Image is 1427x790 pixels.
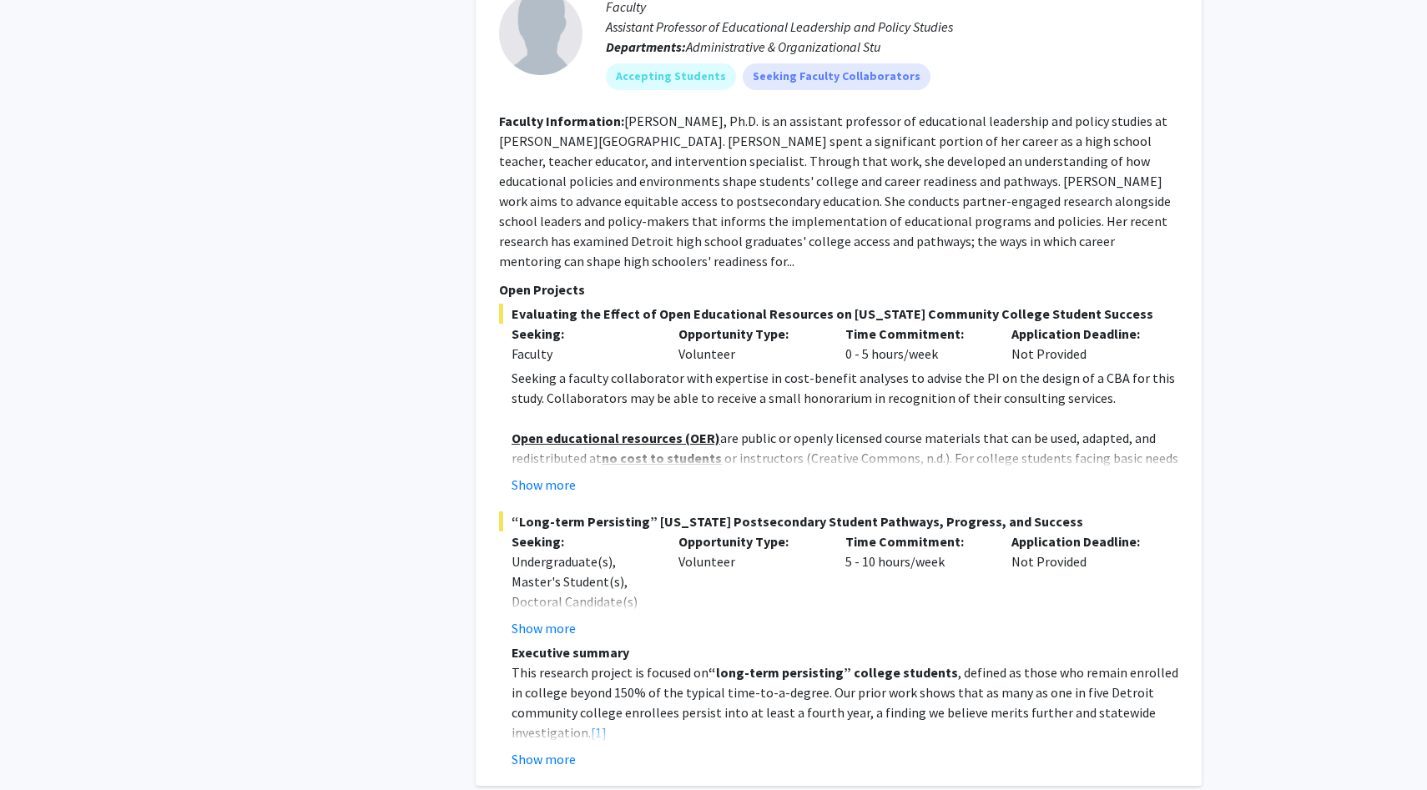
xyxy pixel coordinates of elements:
p: Assistant Professor of Educational Leadership and Policy Studies [606,17,1178,37]
iframe: Chat [13,715,71,777]
div: Volunteer [666,531,833,638]
a: [1] [591,724,607,741]
p: Application Deadline: [1011,531,1153,551]
span: “Long-term Persisting” [US_STATE] Postsecondary Student Pathways, Progress, and Success [499,511,1178,531]
p: Seeking: [512,531,653,551]
div: Not Provided [999,531,1166,638]
p: Opportunity Type: [678,531,820,551]
p: Seeking a faculty collaborator with expertise in cost-benefit analyses to advise the PI on the de... [512,368,1178,408]
p: Time Commitment: [845,324,987,344]
u: no cost to students [602,450,722,466]
p: This research project is focused on , defined as those who remain enrolled in college beyond 150%... [512,662,1178,742]
strong: “long-term persisting” college students [708,664,958,681]
div: Faculty [512,344,653,364]
span: Evaluating the Effect of Open Educational Resources on [US_STATE] Community College Student Success [499,304,1178,324]
u: Open educational resources (OER) [512,430,720,446]
div: 0 - 5 hours/week [833,324,1000,364]
p: Seeking: [512,324,653,344]
button: Show more [512,475,576,495]
p: Open Projects [499,279,1178,299]
strong: Executive summary [512,644,629,661]
div: Not Provided [999,324,1166,364]
span: Administrative & Organizational Stu [686,38,880,55]
button: Show more [512,749,576,769]
p: Time Commitment: [845,531,987,551]
b: Faculty Information: [499,113,624,129]
p: Opportunity Type: [678,324,820,344]
p: Application Deadline: [1011,324,1153,344]
mat-chip: Seeking Faculty Collaborators [743,63,930,90]
div: 5 - 10 hours/week [833,531,1000,638]
fg-read-more: [PERSON_NAME], Ph.D. is an assistant professor of educational leadership and policy studies at [P... [499,113,1171,269]
mat-chip: Accepting Students [606,63,736,90]
div: Undergraduate(s), Master's Student(s), Doctoral Candidate(s) (PhD, MD, DMD, PharmD, etc.) [512,551,653,652]
b: Departments: [606,38,686,55]
div: Volunteer [666,324,833,364]
button: Show more [512,618,576,638]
